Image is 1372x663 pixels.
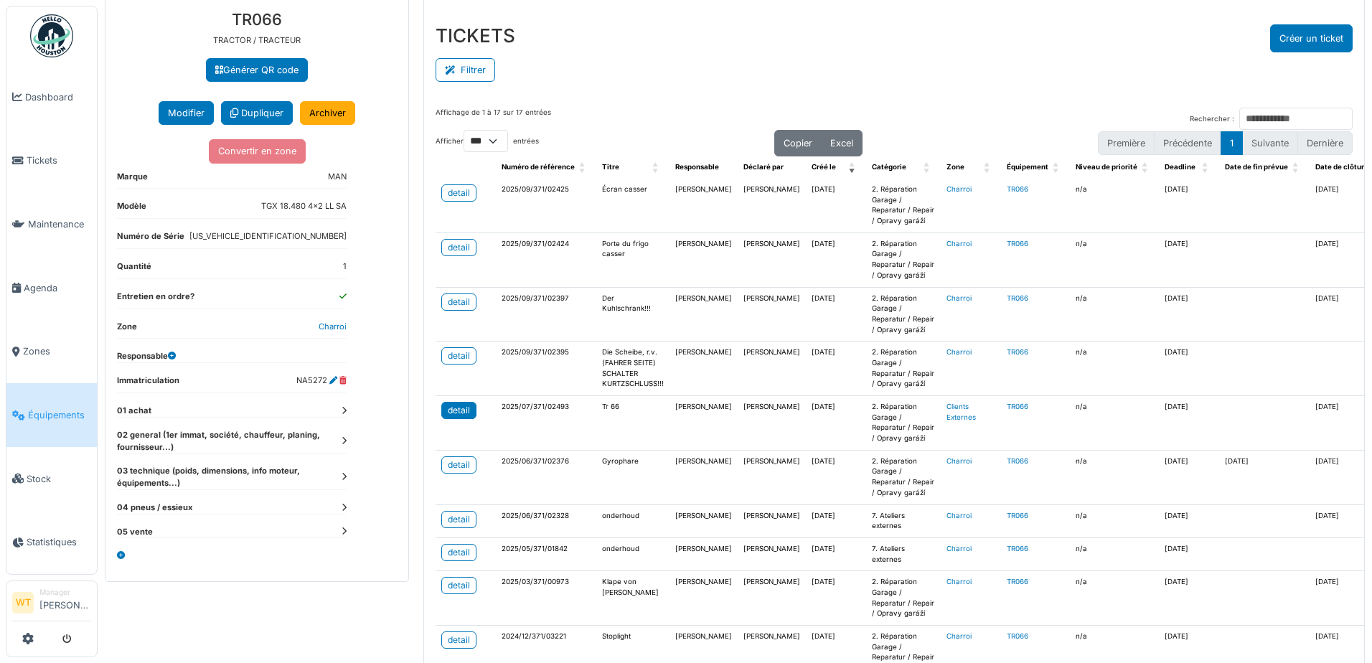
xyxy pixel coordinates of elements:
td: Klape von [PERSON_NAME] [596,571,669,626]
td: 2025/05/371/01842 [496,537,596,570]
td: 7. Ateliers externes [866,504,941,537]
button: Copier [774,130,822,156]
dt: Responsable [117,350,176,362]
span: Zones [23,344,91,358]
a: detail [441,456,476,474]
a: Clients Externes [946,403,976,421]
dt: Zone [117,321,137,339]
td: 2025/07/371/02493 [496,396,596,451]
label: Rechercher : [1190,114,1234,125]
a: TR066 [1007,294,1028,302]
a: detail [441,577,476,594]
span: Équipements [28,408,91,422]
div: detail [448,349,470,362]
dt: Immatriculation [117,375,179,392]
div: Affichage de 1 à 17 sur 17 entrées [436,108,551,130]
td: [PERSON_NAME] [669,504,738,537]
label: Afficher entrées [436,130,539,152]
td: [PERSON_NAME] [738,179,806,232]
span: Statistiques [27,535,91,549]
button: Filtrer [436,58,495,82]
div: Manager [39,587,91,598]
img: Badge_color-CXgf-gQk.svg [30,14,73,57]
a: detail [441,631,476,649]
td: [PERSON_NAME] [738,537,806,570]
div: detail [448,241,470,254]
td: 2. Réparation Garage / Reparatur / Repair / Opravy garáží [866,232,941,287]
a: detail [441,544,476,561]
td: [DATE] [1159,179,1219,232]
span: Date de fin prévue: Activate to sort [1292,156,1301,179]
button: 1 [1221,131,1243,155]
a: Dupliquer [221,101,293,125]
td: n/a [1070,179,1159,232]
dd: 1 [343,260,347,273]
a: Charroi [946,185,972,193]
td: [PERSON_NAME] [738,504,806,537]
td: [PERSON_NAME] [669,450,738,504]
button: Excel [821,130,863,156]
a: Charroi [946,578,972,586]
td: 2. Réparation Garage / Reparatur / Repair / Opravy garáží [866,571,941,626]
td: 2. Réparation Garage / Reparatur / Repair / Opravy garáží [866,287,941,342]
td: [DATE] [806,179,866,232]
td: [PERSON_NAME] [738,287,806,342]
dt: Quantité [117,260,151,278]
a: TR066 [1007,512,1028,519]
td: 2025/06/371/02328 [496,504,596,537]
td: [DATE] [806,342,866,396]
a: Charroi [946,240,972,248]
td: [PERSON_NAME] [669,396,738,451]
a: Maintenance [6,192,97,256]
td: 2. Réparation Garage / Reparatur / Repair / Opravy garáží [866,342,941,396]
td: n/a [1070,537,1159,570]
td: [PERSON_NAME] [669,232,738,287]
td: 2025/09/371/02425 [496,179,596,232]
td: 2025/09/371/02395 [496,342,596,396]
a: detail [441,511,476,528]
td: [DATE] [1159,232,1219,287]
a: Stock [6,447,97,511]
span: Équipement [1007,163,1048,171]
td: Tr 66 [596,396,669,451]
a: TR066 [1007,185,1028,193]
dd: TGX 18.480 4x2 LL SA [261,200,347,212]
td: 2025/03/371/00973 [496,571,596,626]
td: n/a [1070,571,1159,626]
td: 2. Réparation Garage / Reparatur / Repair / Opravy garáží [866,396,941,451]
td: n/a [1070,287,1159,342]
span: Catégorie [872,163,906,171]
li: WT [12,592,34,613]
div: detail [448,404,470,417]
dt: 03 technique (poids, dimensions, info moteur, équipements...) [117,465,347,489]
td: n/a [1070,396,1159,451]
td: [PERSON_NAME] [669,179,738,232]
div: detail [448,513,470,526]
td: Porte du frigo casser [596,232,669,287]
td: [PERSON_NAME] [669,342,738,396]
span: Catégorie: Activate to sort [924,156,932,179]
a: Charroi [319,321,347,331]
dt: Marque [117,171,148,189]
span: Numéro de référence: Activate to sort [579,156,588,179]
td: n/a [1070,232,1159,287]
div: detail [448,546,470,559]
td: [DATE] [806,537,866,570]
div: detail [448,296,470,309]
td: 2025/09/371/02397 [496,287,596,342]
td: [DATE] [1159,450,1219,504]
button: Créer un ticket [1270,24,1353,52]
td: 2025/09/371/02424 [496,232,596,287]
div: detail [448,187,470,199]
span: Niveau de priorité: Activate to sort [1142,156,1150,179]
td: [PERSON_NAME] [738,232,806,287]
td: n/a [1070,342,1159,396]
td: [DATE] [1159,537,1219,570]
select: Afficherentrées [464,130,508,152]
a: Agenda [6,256,97,320]
a: Générer QR code [206,58,308,82]
span: Agenda [24,281,91,295]
dd: MAN [328,171,347,183]
td: [DATE] [1219,450,1310,504]
a: detail [441,184,476,202]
